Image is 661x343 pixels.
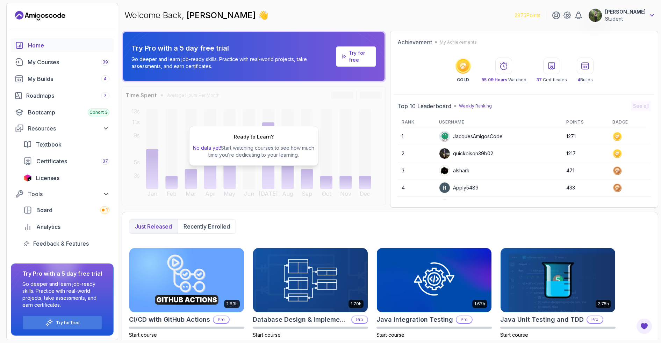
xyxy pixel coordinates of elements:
[435,117,562,128] th: Username
[124,10,268,21] p: Welcome Back,
[19,220,114,234] a: analytics
[439,165,450,176] img: user profile image
[500,315,584,325] h2: Java Unit Testing and TDD
[397,162,435,179] td: 3
[11,105,114,119] a: bootcamp
[349,50,370,64] a: Try for free
[500,332,528,338] span: Start course
[184,222,230,231] p: Recently enrolled
[605,15,646,22] p: Student
[28,124,109,133] div: Resources
[36,223,60,231] span: Analytics
[36,174,59,182] span: Licenses
[439,200,450,210] img: user profile image
[19,171,114,185] a: licenses
[536,77,567,83] p: Certificates
[36,157,67,165] span: Certificates
[439,182,450,193] img: user profile image
[440,39,477,45] p: My Achievements
[22,281,102,308] p: Go deeper and learn job-ready skills. Practice with real-world projects, take assessments, and ea...
[397,145,435,162] td: 2
[457,316,472,323] p: Pro
[187,10,258,20] span: [PERSON_NAME]
[608,117,651,128] th: Badge
[214,316,229,323] p: Pro
[28,58,109,66] div: My Courses
[397,179,435,196] td: 4
[19,203,114,217] a: board
[439,199,473,210] div: IssaKass
[15,10,65,21] a: Landing page
[397,38,432,46] h2: Achievement
[131,56,333,70] p: Go deeper and learn job-ready skills. Practice with real-world projects, take assessments, and ea...
[253,332,281,338] span: Start course
[577,77,593,83] p: Builds
[226,301,238,307] p: 2.63h
[129,332,157,338] span: Start course
[605,8,646,15] p: [PERSON_NAME]
[11,38,114,52] a: home
[253,248,368,338] a: Database Design & Implementation card1.70hDatabase Design & ImplementationProStart course
[129,248,244,338] a: CI/CD with GitHub Actions card2.63hCI/CD with GitHub ActionsProStart course
[636,318,653,335] button: Open Feedback Button
[129,248,244,312] img: CI/CD with GitHub Actions card
[631,101,651,111] button: See all
[562,179,608,196] td: 433
[11,188,114,200] button: Tools
[501,248,615,312] img: Java Unit Testing and TDD card
[11,89,114,103] a: roadmaps
[33,239,89,248] span: Feedback & Features
[439,131,450,142] img: default monster avatar
[397,102,451,110] h2: Top 10 Leaderboard
[234,133,274,140] h2: Ready to Learn?
[481,77,507,82] span: 95.09 Hours
[178,219,236,233] button: Recently enrolled
[397,196,435,214] td: 5
[439,148,450,159] img: user profile image
[589,9,602,22] img: user profile image
[588,8,655,22] button: user profile image[PERSON_NAME]Student
[439,182,479,193] div: Apply5489
[56,320,80,326] a: Try for free
[104,93,107,98] span: 7
[500,248,616,338] a: Java Unit Testing and TDD card2.75hJava Unit Testing and TDDProStart course
[376,315,453,325] h2: Java Integration Testing
[26,91,109,100] div: Roadmaps
[598,301,609,307] p: 2.75h
[28,75,109,83] div: My Builds
[19,137,114,151] a: textbook
[19,237,114,251] a: feedback
[104,76,107,82] span: 4
[457,77,469,83] p: GOLD
[106,207,108,213] span: 1
[439,148,493,159] div: quickbison39b02
[36,206,52,214] span: Board
[474,301,485,307] p: 1.67h
[562,128,608,145] td: 1271
[28,108,109,117] div: Bootcamp
[536,77,542,82] span: 37
[28,41,109,50] div: Home
[28,190,109,198] div: Tools
[131,43,333,53] p: Try Pro with a 5 day free trial
[102,158,108,164] span: 37
[397,128,435,145] td: 1
[193,145,221,151] span: No data yet!
[515,12,540,19] p: 2873 Points
[36,140,62,149] span: Textbook
[562,117,608,128] th: Points
[587,316,603,323] p: Pro
[439,165,469,176] div: alshark
[89,110,108,115] span: Cohort 3
[253,248,368,312] img: Database Design & Implementation card
[397,117,435,128] th: Rank
[351,301,361,307] p: 1.70h
[11,72,114,86] a: builds
[336,46,376,67] a: Try for free
[102,59,108,65] span: 39
[481,77,526,83] p: Watched
[19,154,114,168] a: certificates
[11,122,114,135] button: Resources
